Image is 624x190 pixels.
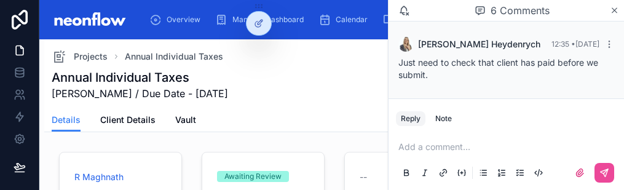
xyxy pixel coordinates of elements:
span: Client Details [100,114,156,126]
span: 12:35 • [DATE] [551,39,599,49]
span: -- [360,171,367,183]
div: Note [435,114,452,124]
span: Overview [167,15,200,25]
a: Review [379,9,434,31]
span: Projects [74,50,108,63]
button: Note [430,111,457,126]
a: Calendar [315,9,376,31]
a: Details [52,109,81,132]
a: Client Details [100,109,156,133]
a: Vault [175,109,196,133]
span: Calendar [336,15,368,25]
img: App logo [49,10,130,30]
span: [PERSON_NAME] / Due Date - [DATE] [52,86,228,101]
span: 6 Comments [491,3,550,18]
a: Annual Individual Taxes [125,50,223,63]
h1: Annual Individual Taxes [52,69,228,86]
span: Details [52,114,81,126]
div: scrollable content [140,6,550,33]
a: Projects [52,49,108,64]
span: Manager Dashboard [232,15,304,25]
span: [PERSON_NAME] Heydenrych [418,38,540,50]
a: Overview [146,9,209,31]
div: Awaiting Review [224,171,282,182]
a: Manager Dashboard [211,9,312,31]
span: Vault [175,114,196,126]
a: R Maghnath [74,171,124,183]
span: Just need to check that client has paid before we submit. [398,57,598,80]
button: Reply [396,111,425,126]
